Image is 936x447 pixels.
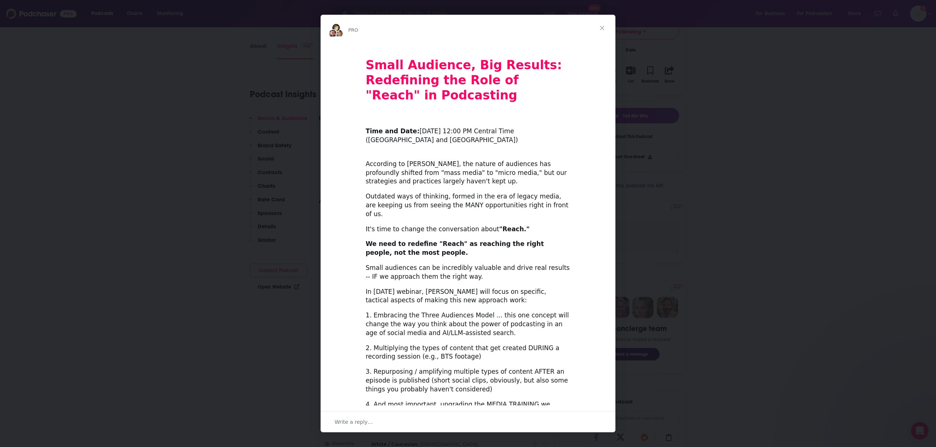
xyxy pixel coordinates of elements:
span: Write a reply… [335,417,373,427]
img: Barbara avatar [332,23,340,32]
div: 3. Repurposing / amplifying multiple types of content AFTER an episode is published (short social... [366,367,570,394]
div: According to [PERSON_NAME], the nature of audiences has profoundly shifted from "mass media" to "... [366,151,570,186]
div: Open conversation and reply [321,411,615,432]
b: We need to redefine "Reach" as reaching the right people, not the most people. [366,240,544,256]
div: 4. And most important, upgrading the MEDIA TRAINING we provide so clients are prepared to deliver... [366,400,570,426]
b: Time and Date: [366,127,419,135]
div: 2. Multiplying the types of content that get created DURING a recording session (e.g., BTS footage) [366,344,570,362]
div: Small audiences can be incredibly valuable and drive real results -- IF we approach them the righ... [366,264,570,281]
b: "Reach." [499,225,530,233]
div: ​ [DATE] 12:00 PM Central Time ([GEOGRAPHIC_DATA] and [GEOGRAPHIC_DATA]) [366,119,570,145]
img: Dave avatar [335,29,343,38]
span: Close [589,15,615,41]
div: It's time to change the conversation about [366,225,570,234]
span: PRO [348,27,358,33]
img: Sydney avatar [328,29,337,38]
b: Small Audience, Big Results: Redefining the Role of "Reach" in Podcasting [366,58,562,102]
div: In [DATE] webinar, [PERSON_NAME] will focus on specific, tactical aspects of making this new appr... [366,288,570,305]
div: 1. Embracing the Three Audiences Model ... this one concept will change the way you think about t... [366,311,570,337]
div: Outdated ways of thinking, formed in the era of legacy media, are keeping us from seeing the MANY... [366,192,570,218]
